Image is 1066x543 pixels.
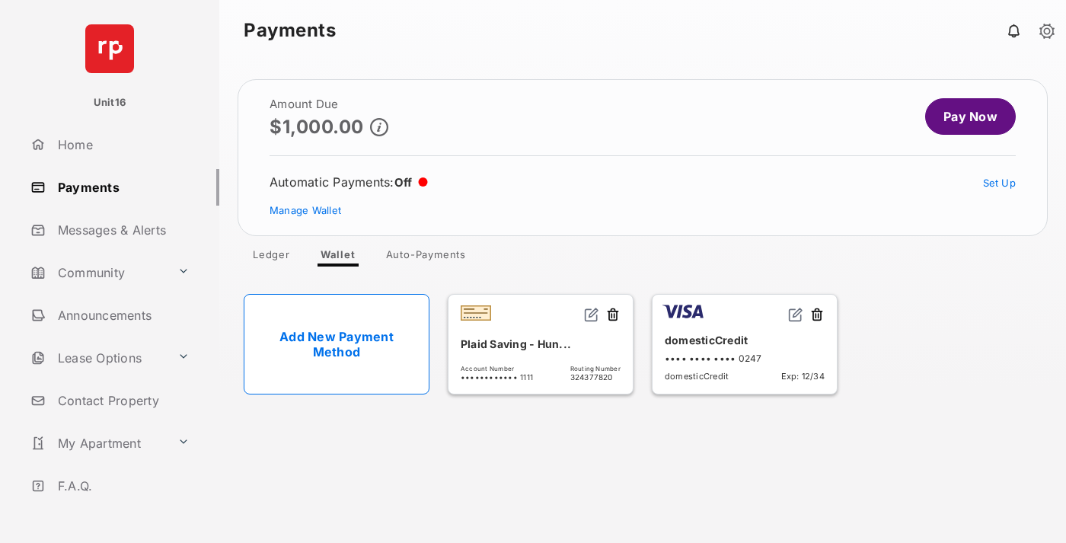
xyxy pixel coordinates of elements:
[308,248,368,267] a: Wallet
[24,254,171,291] a: Community
[270,174,428,190] div: Automatic Payments :
[24,340,171,376] a: Lease Options
[665,327,825,353] div: domesticCredit
[983,177,1017,189] a: Set Up
[24,382,219,419] a: Contact Property
[24,297,219,334] a: Announcements
[665,353,825,364] div: •••• •••• •••• 0247
[244,294,429,394] a: Add New Payment Method
[374,248,478,267] a: Auto-Payments
[94,95,126,110] p: Unit16
[270,204,341,216] a: Manage Wallet
[270,117,364,137] p: $1,000.00
[24,425,171,462] a: My Apartment
[24,126,219,163] a: Home
[570,372,621,382] span: 324377820
[394,175,413,190] span: Off
[665,371,729,382] span: domesticCredit
[781,371,825,382] span: Exp: 12/34
[24,212,219,248] a: Messages & Alerts
[570,365,621,372] span: Routing Number
[461,331,621,356] div: Plaid Saving - Hun...
[788,307,803,322] img: svg+xml;base64,PHN2ZyB2aWV3Qm94PSIwIDAgMjQgMjQiIHdpZHRoPSIxNiIgaGVpZ2h0PSIxNiIgZmlsbD0ibm9uZSIgeG...
[24,468,219,504] a: F.A.Q.
[244,21,336,40] strong: Payments
[584,307,599,322] img: svg+xml;base64,PHN2ZyB2aWV3Qm94PSIwIDAgMjQgMjQiIHdpZHRoPSIxNiIgaGVpZ2h0PSIxNiIgZmlsbD0ibm9uZSIgeG...
[461,372,533,382] span: •••••••••••• 1111
[461,365,533,372] span: Account Number
[24,169,219,206] a: Payments
[85,24,134,73] img: svg+xml;base64,PHN2ZyB4bWxucz0iaHR0cDovL3d3dy53My5vcmcvMjAwMC9zdmciIHdpZHRoPSI2NCIgaGVpZ2h0PSI2NC...
[270,98,388,110] h2: Amount Due
[241,248,302,267] a: Ledger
